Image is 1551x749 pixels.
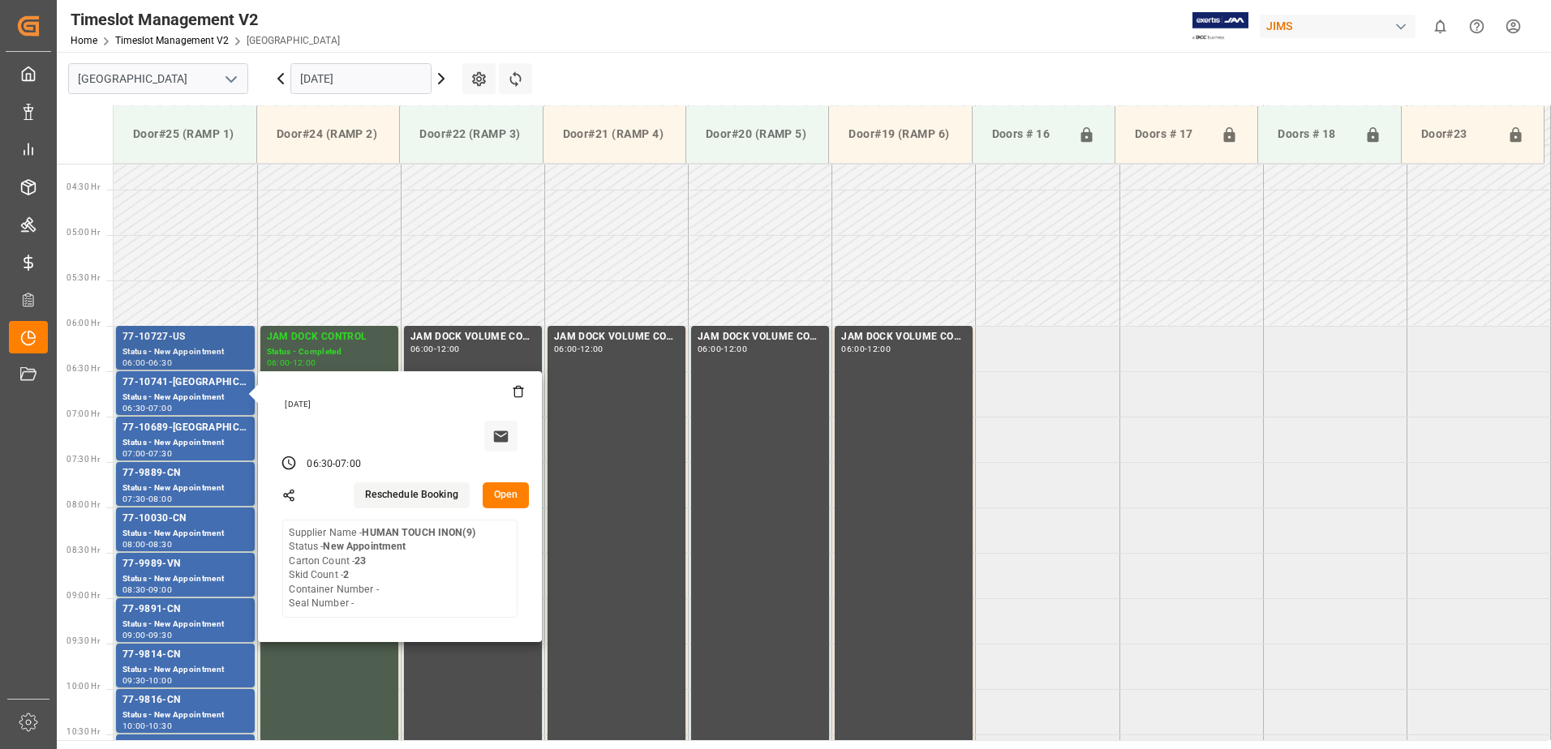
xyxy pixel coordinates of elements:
div: 10:00 [148,677,172,684]
div: Status - New Appointment [122,572,248,586]
div: 07:00 [122,450,146,457]
div: JAM DOCK VOLUME CONTROL [410,329,535,345]
div: Status - New Appointment [122,618,248,631]
img: Exertis%20JAM%20-%20Email%20Logo.jpg_1722504956.jpg [1192,12,1248,41]
div: 07:30 [122,495,146,503]
div: Status - New Appointment [122,663,248,677]
span: 06:30 Hr [67,364,100,373]
div: - [146,586,148,593]
div: 07:30 [148,450,172,457]
a: Home [71,35,97,46]
div: 09:00 [122,631,146,639]
div: Doors # 18 [1271,119,1357,150]
div: 09:30 [148,631,172,639]
span: 08:00 Hr [67,500,100,509]
div: 77-9889-CN [122,465,248,481]
div: 12:00 [724,345,747,353]
div: - [290,359,292,366]
span: 09:30 Hr [67,636,100,645]
div: 77-9814-CN [122,647,248,663]
div: 06:30 [307,457,333,472]
span: 10:00 Hr [67,682,100,691]
div: 77-9989-VN [122,556,248,572]
div: Status - New Appointment [122,436,248,450]
input: Type to search/select [68,63,248,94]
button: Open [483,482,530,508]
div: 77-10727-US [122,329,248,345]
span: 09:00 Hr [67,591,100,600]
div: Door#23 [1415,119,1501,150]
div: JAM DOCK VOLUME CONTROL [698,329,823,345]
div: - [146,404,148,412]
div: 10:00 [122,722,146,730]
button: JIMS [1260,11,1422,41]
div: 08:00 [148,495,172,503]
div: Door#19 (RAMP 6) [842,119,958,149]
button: open menu [218,66,243,92]
div: - [333,457,335,472]
div: 77-9816-CN [122,692,248,708]
button: Reschedule Booking [354,482,470,508]
div: 12:00 [436,345,460,353]
span: 05:30 Hr [67,273,100,282]
span: 05:00 Hr [67,228,100,237]
div: 06:00 [554,345,578,353]
div: JIMS [1260,15,1416,38]
div: [DATE] [279,399,524,410]
div: 77-10030-CN [122,511,248,527]
div: Status - New Appointment [122,391,248,404]
div: - [146,631,148,639]
div: 06:00 [267,359,290,366]
b: New Appointment [323,541,406,552]
div: JAM DOCK VOLUME CONTROL [841,329,966,345]
div: 08:30 [122,586,146,593]
div: Status - New Appointment [122,345,248,359]
div: 77-10689-[GEOGRAPHIC_DATA] [122,420,248,436]
div: 06:30 [148,359,172,366]
div: Door#24 (RAMP 2) [270,119,386,149]
span: 10:30 Hr [67,727,100,736]
div: - [146,359,148,366]
div: - [578,345,580,353]
div: Door#22 (RAMP 3) [413,119,529,149]
div: 08:00 [122,541,146,548]
div: - [434,345,436,353]
div: Door#25 (RAMP 1) [127,119,243,149]
div: JAM DOCK VOLUME CONTROL [554,329,679,345]
div: JAM DOCK CONTROL [267,329,392,345]
div: 06:00 [122,359,146,366]
div: - [865,345,867,353]
div: Status - New Appointment [122,481,248,495]
div: - [146,495,148,503]
div: Timeslot Management V2 [71,7,340,32]
div: - [721,345,724,353]
div: 12:00 [293,359,316,366]
div: 10:30 [148,722,172,730]
div: - [146,450,148,457]
b: 23 [354,555,366,567]
div: Door#20 (RAMP 5) [699,119,815,149]
div: 09:00 [148,586,172,593]
div: - [146,722,148,730]
span: 07:30 Hr [67,455,100,464]
div: 09:30 [122,677,146,684]
input: DD.MM.YYYY [290,63,432,94]
a: Timeslot Management V2 [115,35,229,46]
div: 06:00 [698,345,721,353]
span: 08:30 Hr [67,546,100,554]
span: 07:00 Hr [67,409,100,418]
div: 07:00 [148,404,172,412]
b: 2 [343,569,349,580]
div: 08:30 [148,541,172,548]
div: 06:00 [410,345,434,353]
button: show 0 new notifications [1422,8,1459,45]
div: Status - New Appointment [122,527,248,541]
div: Doors # 16 [986,119,1072,150]
div: - [146,541,148,548]
div: - [146,677,148,684]
button: Help Center [1459,8,1495,45]
div: Door#21 (RAMP 4) [556,119,672,149]
div: 12:00 [580,345,604,353]
div: 06:00 [841,345,865,353]
div: 77-10741-[GEOGRAPHIC_DATA] [122,374,248,391]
